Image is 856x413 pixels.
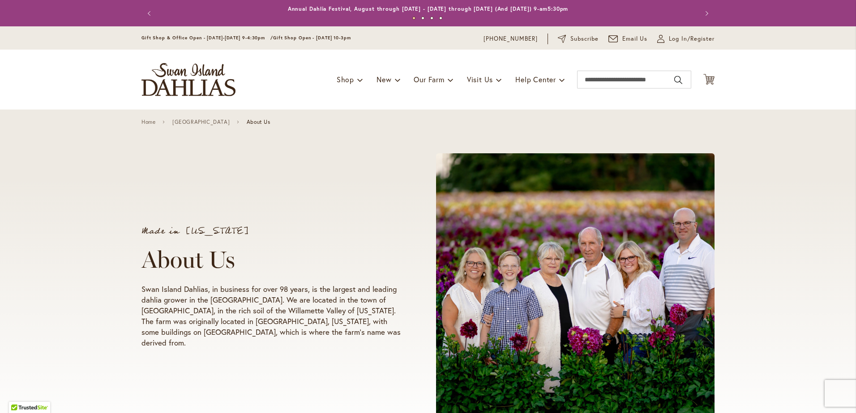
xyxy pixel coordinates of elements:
[622,34,648,43] span: Email Us
[467,75,493,84] span: Visit Us
[141,246,402,273] h1: About Us
[141,4,159,22] button: Previous
[412,17,415,20] button: 1 of 4
[608,34,648,43] a: Email Us
[421,17,424,20] button: 2 of 4
[288,5,569,12] a: Annual Dahlia Festival, August through [DATE] - [DATE] through [DATE] (And [DATE]) 9-am5:30pm
[141,284,402,348] p: Swan Island Dahlias, in business for over 98 years, is the largest and leading dahlia grower in t...
[337,75,354,84] span: Shop
[439,17,442,20] button: 4 of 4
[697,4,715,22] button: Next
[657,34,715,43] a: Log In/Register
[141,63,235,96] a: store logo
[247,119,270,125] span: About Us
[377,75,391,84] span: New
[515,75,556,84] span: Help Center
[141,35,273,41] span: Gift Shop & Office Open - [DATE]-[DATE] 9-4:30pm /
[430,17,433,20] button: 3 of 4
[570,34,599,43] span: Subscribe
[558,34,599,43] a: Subscribe
[273,35,351,41] span: Gift Shop Open - [DATE] 10-3pm
[141,119,155,125] a: Home
[141,227,402,236] p: Made in [US_STATE]
[172,119,230,125] a: [GEOGRAPHIC_DATA]
[484,34,538,43] a: [PHONE_NUMBER]
[669,34,715,43] span: Log In/Register
[414,75,444,84] span: Our Farm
